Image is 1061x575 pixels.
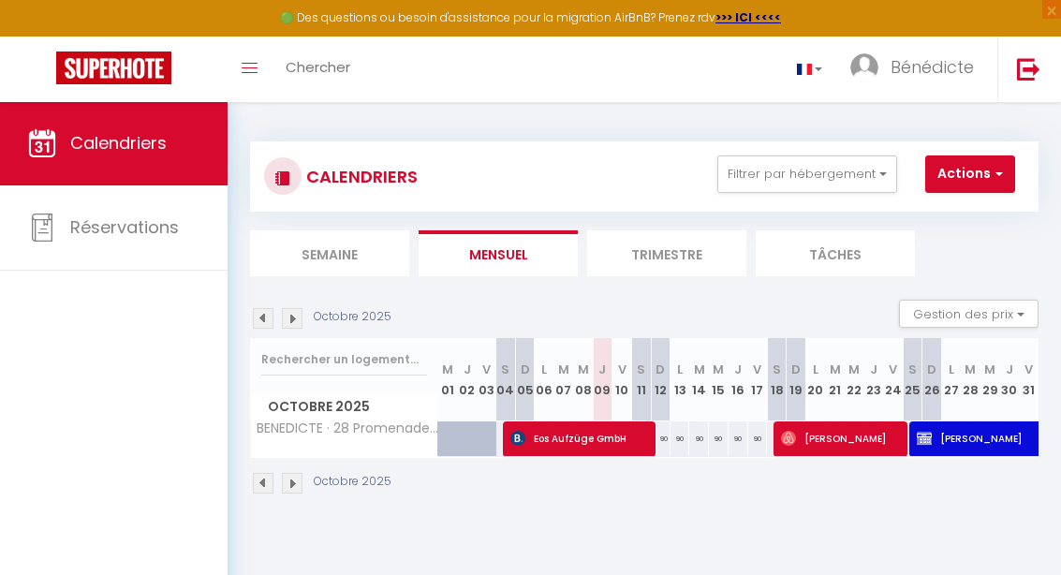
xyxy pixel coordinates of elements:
[1019,338,1039,421] th: 31
[515,338,535,421] th: 05
[903,338,922,421] th: 25
[314,308,391,326] p: Octobre 2025
[908,361,917,378] abbr: S
[717,155,897,193] button: Filtrer par hébergement
[272,37,364,102] a: Chercher
[756,230,915,276] li: Tâches
[70,131,167,155] span: Calendriers
[286,57,350,77] span: Chercher
[864,338,884,421] th: 23
[477,338,496,421] th: 03
[587,230,746,276] li: Trimestre
[883,338,903,421] th: 24
[787,338,806,421] th: 19
[961,338,980,421] th: 28
[848,361,860,378] abbr: M
[541,361,547,378] abbr: L
[598,361,606,378] abbr: J
[1017,57,1040,81] img: logout
[941,338,961,421] th: 27
[927,361,936,378] abbr: D
[813,361,818,378] abbr: L
[694,361,705,378] abbr: M
[510,420,655,456] span: Eos Aufzüge GmbH
[482,361,491,378] abbr: V
[651,421,670,456] div: 90
[999,338,1019,421] th: 30
[578,361,589,378] abbr: M
[891,55,974,79] span: Bénédicte
[734,361,742,378] abbr: J
[748,338,768,421] th: 17
[781,420,906,456] span: [PERSON_NAME]
[767,338,787,421] th: 18
[729,421,748,456] div: 90
[656,361,665,378] abbr: D
[419,230,578,276] li: Mensuel
[949,361,954,378] abbr: L
[251,393,437,420] span: Octobre 2025
[302,155,418,198] h3: CALENDRIERS
[261,343,427,376] input: Rechercher un logement...
[850,53,878,81] img: ...
[496,338,516,421] th: 04
[501,361,509,378] abbr: S
[748,421,768,456] div: 90
[593,338,612,421] th: 09
[254,421,441,435] span: BENEDICTE · 28 Promenade de la plage
[558,361,569,378] abbr: M
[753,361,761,378] abbr: V
[689,421,709,456] div: 90
[845,338,864,421] th: 22
[713,361,724,378] abbr: M
[464,361,471,378] abbr: J
[825,338,845,421] th: 21
[314,473,391,491] p: Octobre 2025
[984,361,995,378] abbr: M
[791,361,801,378] abbr: D
[729,338,748,421] th: 16
[980,338,1000,421] th: 29
[1006,361,1013,378] abbr: J
[535,338,554,421] th: 06
[56,52,171,84] img: Super Booking
[715,9,781,25] a: >>> ICI <<<<
[521,361,530,378] abbr: D
[1024,361,1033,378] abbr: V
[573,338,593,421] th: 08
[965,361,976,378] abbr: M
[689,338,709,421] th: 14
[250,230,409,276] li: Semaine
[631,338,651,421] th: 11
[836,37,997,102] a: ... Bénédicte
[70,215,179,239] span: Réservations
[457,338,477,421] th: 02
[637,361,645,378] abbr: S
[442,361,453,378] abbr: M
[870,361,877,378] abbr: J
[899,300,1039,328] button: Gestion des prix
[438,338,458,421] th: 01
[709,338,729,421] th: 15
[670,338,690,421] th: 13
[830,361,841,378] abbr: M
[677,361,683,378] abbr: L
[773,361,781,378] abbr: S
[889,361,897,378] abbr: V
[618,361,626,378] abbr: V
[554,338,574,421] th: 07
[612,338,632,421] th: 10
[925,155,1015,193] button: Actions
[922,338,942,421] th: 26
[806,338,826,421] th: 20
[709,421,729,456] div: 90
[670,421,690,456] div: 90
[651,338,670,421] th: 12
